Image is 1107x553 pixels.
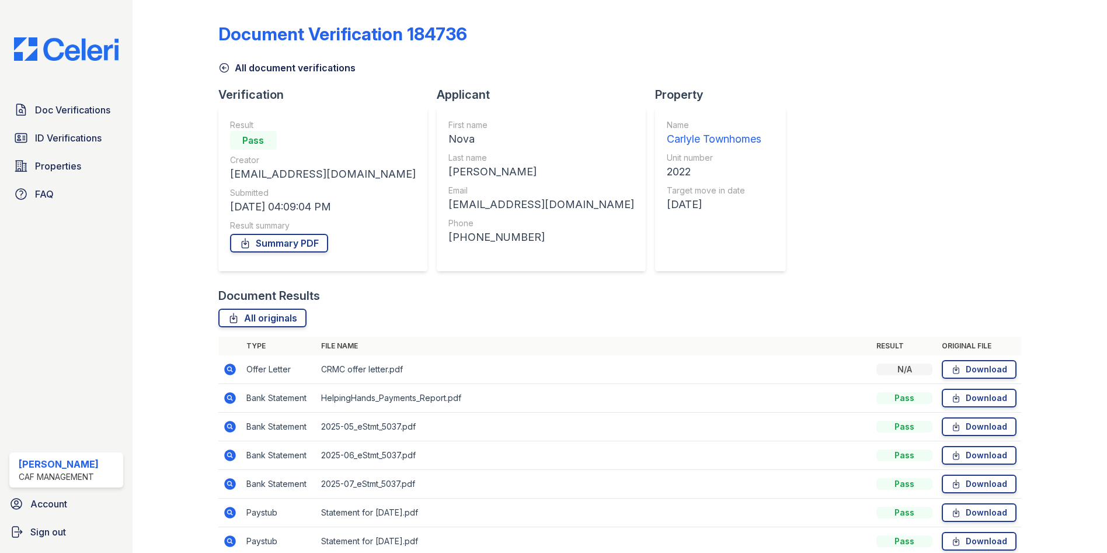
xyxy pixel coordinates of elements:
td: 2025-05_eStmt_5037.pdf [316,413,872,441]
th: Type [242,337,316,355]
td: Paystub [242,499,316,527]
div: Last name [448,152,634,164]
span: Doc Verifications [35,103,110,117]
div: Pass [876,535,932,547]
div: Result [230,119,416,131]
th: Result [872,337,937,355]
div: Nova [448,131,634,147]
span: FAQ [35,187,54,201]
span: Sign out [30,525,66,539]
div: Submitted [230,187,416,199]
div: Applicant [437,87,655,103]
td: Bank Statement [242,384,316,413]
div: Creator [230,154,416,166]
div: [EMAIL_ADDRESS][DOMAIN_NAME] [230,166,416,182]
td: Offer Letter [242,355,316,384]
span: Properties [35,159,81,173]
td: 2025-07_eStmt_5037.pdf [316,470,872,499]
div: [PERSON_NAME] [19,457,99,471]
div: CAF Management [19,471,99,483]
a: Sign out [5,520,128,544]
div: Pass [876,450,932,461]
span: Account [30,497,67,511]
img: CE_Logo_Blue-a8612792a0a2168367f1c8372b55b34899dd931a85d93a1a3d3e32e68fde9ad4.png [5,37,128,61]
div: Pass [876,421,932,433]
div: Pass [876,478,932,490]
td: Bank Statement [242,441,316,470]
div: [DATE] 04:09:04 PM [230,199,416,215]
a: Doc Verifications [9,98,123,122]
a: Properties [9,154,123,178]
a: ID Verifications [9,126,123,150]
a: All originals [218,309,307,327]
div: Carlyle Townhomes [667,131,761,147]
th: File name [316,337,872,355]
a: Download [942,475,1017,493]
div: Phone [448,217,634,229]
div: Unit number [667,152,761,164]
a: Name Carlyle Townhomes [667,119,761,147]
a: Download [942,503,1017,522]
div: Verification [218,87,437,103]
td: HelpingHands_Payments_Report.pdf [316,384,872,413]
a: Download [942,532,1017,551]
a: Summary PDF [230,234,328,253]
span: ID Verifications [35,131,102,145]
div: Name [667,119,761,131]
td: Bank Statement [242,470,316,499]
td: Bank Statement [242,413,316,441]
div: Document Verification 184736 [218,23,467,44]
div: Pass [876,392,932,404]
div: Pass [230,131,277,150]
div: Pass [876,507,932,519]
td: Statement for [DATE].pdf [316,499,872,527]
div: Document Results [218,288,320,304]
a: Download [942,446,1017,465]
div: First name [448,119,634,131]
div: 2022 [667,164,761,180]
div: [PHONE_NUMBER] [448,229,634,246]
div: Result summary [230,220,416,231]
div: Property [655,87,795,103]
div: [PERSON_NAME] [448,164,634,180]
a: Download [942,360,1017,379]
a: Download [942,417,1017,436]
div: [DATE] [667,196,761,213]
a: Download [942,389,1017,407]
div: Target move in date [667,185,761,196]
th: Original file [937,337,1021,355]
a: Account [5,492,128,516]
a: FAQ [9,182,123,206]
div: [EMAIL_ADDRESS][DOMAIN_NAME] [448,196,634,213]
div: Email [448,185,634,196]
td: CRMC offer letter.pdf [316,355,872,384]
div: N/A [876,364,932,375]
a: All document verifications [218,61,356,75]
td: 2025-06_eStmt_5037.pdf [316,441,872,470]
